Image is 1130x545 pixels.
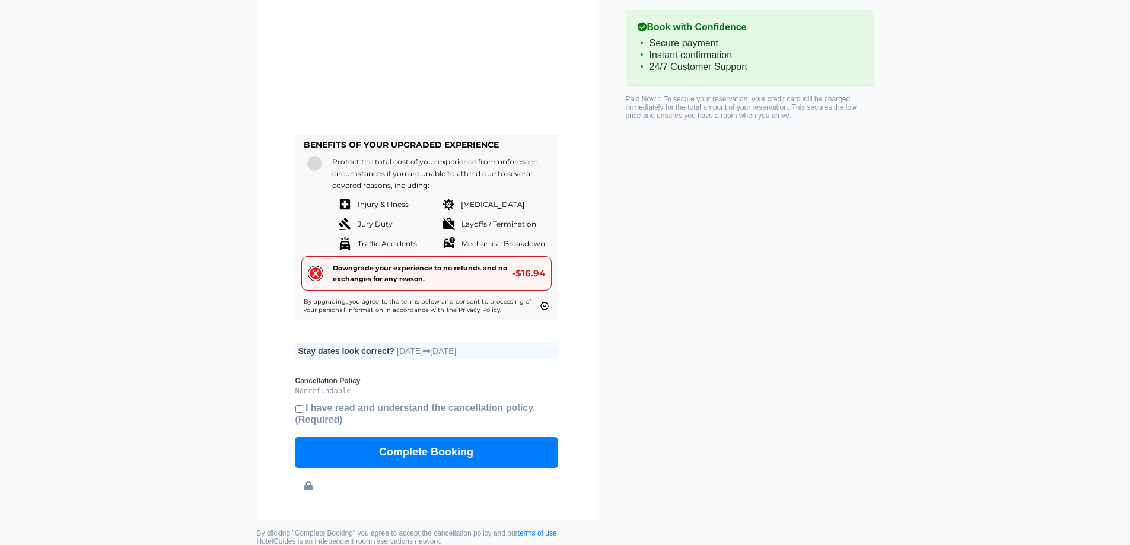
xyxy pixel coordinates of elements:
[298,346,395,356] b: Stay dates look correct?
[295,377,558,385] b: Cancellation Policy
[295,437,558,468] button: Complete Booking
[638,49,862,61] li: Instant confirmation
[295,387,558,395] pre: Nonrefundable
[518,529,557,537] a: terms of use
[397,346,456,356] span: [DATE] [DATE]
[638,37,862,49] li: Secure payment
[295,403,536,424] b: I have read and understand the cancellation policy.
[626,95,857,120] span: Paid Now :: To secure your reservation, your credit card will be charged immediately for the tota...
[295,405,303,413] input: I have read and understand the cancellation policy.(Required)
[638,22,862,33] b: Book with Confidence
[295,415,343,425] span: (Required)
[638,61,862,73] li: 24/7 Customer Support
